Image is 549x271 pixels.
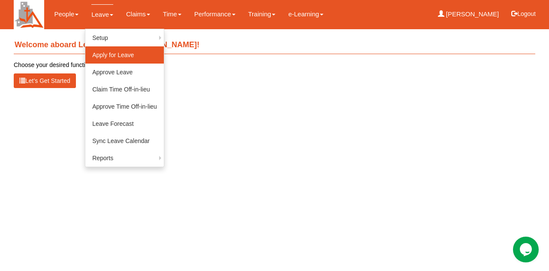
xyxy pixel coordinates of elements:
a: Time [163,4,181,24]
a: Leave Forecast [85,115,164,132]
a: Training [248,4,276,24]
a: [PERSON_NAME] [438,4,499,24]
a: e-Learning [288,4,323,24]
a: Approve Time Off-in-lieu [85,98,164,115]
a: Apply for Leave [85,46,164,64]
a: Claims [126,4,150,24]
a: Setup [85,29,164,46]
p: Choose your desired function from the menu above. [14,61,535,69]
a: Sync Leave Calendar [85,132,164,149]
button: Logout [505,3,542,24]
a: Performance [194,4,235,24]
h4: Welcome aboard Learn Anchor, [PERSON_NAME]! [14,37,535,54]
a: Claim Time Off-in-lieu [85,81,164,98]
a: Approve Leave [85,64,164,81]
button: Let’s Get Started [14,73,76,88]
img: H+Cupd5uQsr4AAAAAElFTkSuQmCC [14,0,44,29]
a: Reports [85,149,164,167]
iframe: chat widget [513,237,540,262]
a: Leave [91,4,113,24]
a: People [54,4,78,24]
